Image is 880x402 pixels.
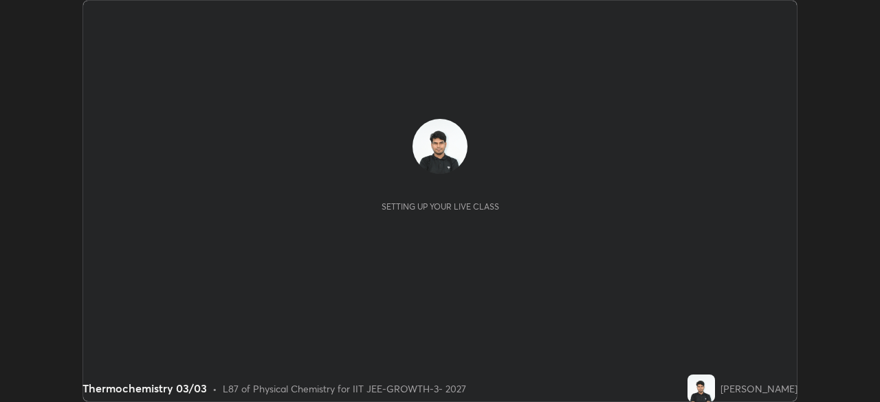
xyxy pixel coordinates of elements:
[82,380,207,397] div: Thermochemistry 03/03
[212,381,217,396] div: •
[687,375,715,402] img: 170c5537bf024b768ff3fa04235215ca.jpg
[382,201,499,212] div: Setting up your live class
[223,381,466,396] div: L87 of Physical Chemistry for IIT JEE-GROWTH-3- 2027
[412,119,467,174] img: 170c5537bf024b768ff3fa04235215ca.jpg
[720,381,797,396] div: [PERSON_NAME]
